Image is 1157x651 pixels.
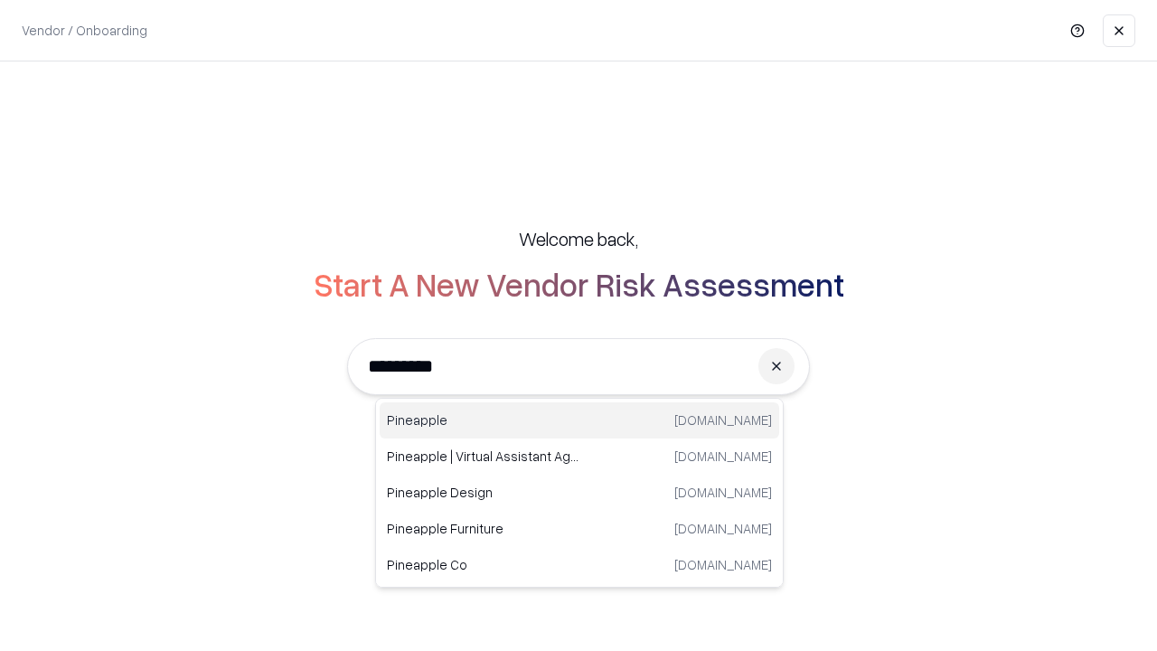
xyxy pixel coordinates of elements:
p: [DOMAIN_NAME] [674,519,772,538]
p: Pineapple Design [387,483,579,502]
div: Suggestions [375,398,784,588]
p: Pineapple Furniture [387,519,579,538]
h2: Start A New Vendor Risk Assessment [314,266,844,302]
p: Pineapple Co [387,555,579,574]
p: [DOMAIN_NAME] [674,555,772,574]
p: Pineapple [387,410,579,429]
p: Vendor / Onboarding [22,21,147,40]
p: [DOMAIN_NAME] [674,410,772,429]
p: Pineapple | Virtual Assistant Agency [387,447,579,466]
p: [DOMAIN_NAME] [674,483,772,502]
p: [DOMAIN_NAME] [674,447,772,466]
h5: Welcome back, [519,226,638,251]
